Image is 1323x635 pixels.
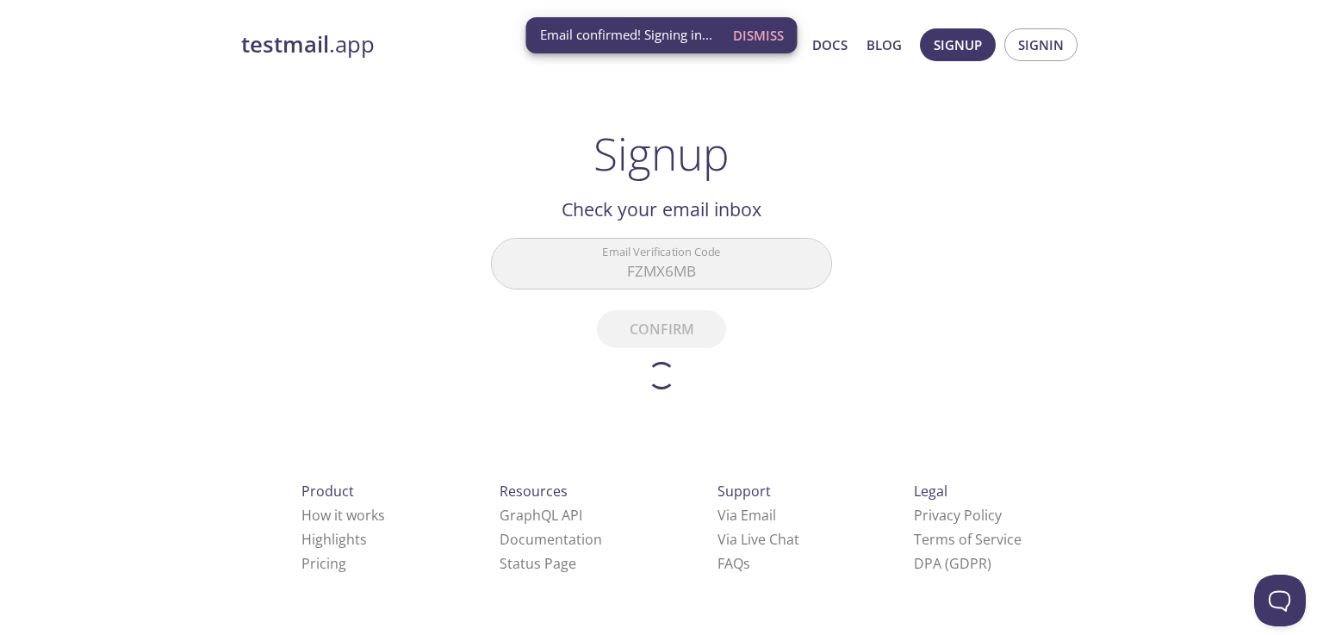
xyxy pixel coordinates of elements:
[914,482,947,501] span: Legal
[866,34,902,56] a: Blog
[491,195,832,224] h2: Check your email inbox
[500,482,568,501] span: Resources
[301,506,385,525] a: How it works
[717,554,750,573] a: FAQ
[1018,34,1064,56] span: Signin
[500,530,602,549] a: Documentation
[301,530,367,549] a: Highlights
[500,506,582,525] a: GraphQL API
[717,482,771,501] span: Support
[743,554,750,573] span: s
[717,530,799,549] a: Via Live Chat
[500,554,576,573] a: Status Page
[914,554,991,573] a: DPA (GDPR)
[1254,575,1306,626] iframe: Help Scout Beacon - Open
[914,530,1022,549] a: Terms of Service
[920,28,996,61] button: Signup
[301,482,354,501] span: Product
[812,34,848,56] a: Docs
[733,24,784,47] span: Dismiss
[241,30,646,59] a: testmail.app
[241,29,329,59] strong: testmail
[726,19,791,52] button: Dismiss
[1004,28,1078,61] button: Signin
[717,506,776,525] a: Via Email
[540,26,712,44] span: Email confirmed! Signing in...
[934,34,982,56] span: Signup
[914,506,1002,525] a: Privacy Policy
[301,554,346,573] a: Pricing
[593,128,730,179] h1: Signup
